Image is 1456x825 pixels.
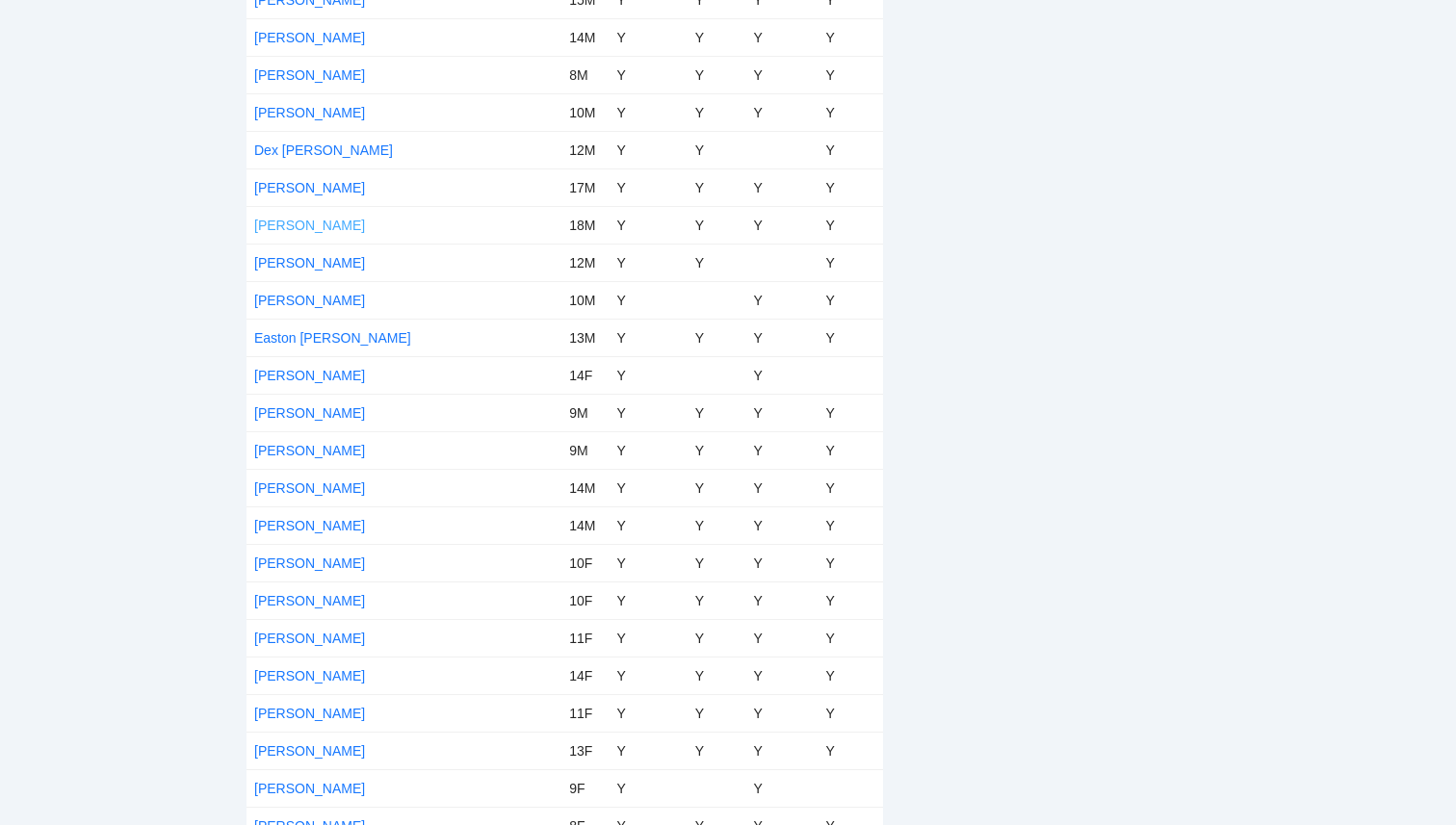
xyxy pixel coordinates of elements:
td: Y [688,131,746,168]
td: Y [609,206,687,244]
td: Y [746,619,819,657]
td: Y [609,544,687,581]
td: Y [819,732,884,769]
td: Y [746,581,819,619]
td: Y [609,131,687,168]
td: Y [688,732,746,769]
td: Y [819,394,884,431]
td: 14M [561,18,609,56]
a: [PERSON_NAME] [254,593,365,608]
td: 10F [561,544,609,581]
td: Y [609,619,687,657]
td: Y [609,657,687,694]
td: Y [609,281,687,319]
td: 9F [561,769,609,807]
td: Y [688,469,746,506]
td: 11F [561,619,609,657]
td: 14M [561,469,609,506]
td: Y [746,732,819,769]
td: Y [609,56,687,93]
td: Y [688,93,746,131]
td: Y [688,168,746,206]
td: Y [746,356,819,394]
td: Y [746,657,819,694]
td: 10M [561,93,609,131]
td: 10M [561,281,609,319]
td: Y [746,281,819,319]
a: [PERSON_NAME] [254,67,365,83]
td: Y [819,694,884,732]
td: 12M [561,244,609,281]
td: Y [746,506,819,544]
td: Y [688,619,746,657]
td: 18M [561,206,609,244]
a: [PERSON_NAME] [254,781,365,796]
a: [PERSON_NAME] [254,555,365,571]
td: Y [688,506,746,544]
td: Y [609,469,687,506]
td: Y [746,694,819,732]
td: Y [819,506,884,544]
td: Y [609,319,687,356]
td: Y [688,431,746,469]
td: Y [819,469,884,506]
td: Y [819,131,884,168]
td: Y [746,469,819,506]
td: Y [746,394,819,431]
a: [PERSON_NAME] [254,631,365,646]
a: [PERSON_NAME] [254,518,365,533]
td: Y [819,18,884,56]
td: Y [746,206,819,244]
td: Y [688,694,746,732]
a: [PERSON_NAME] [254,668,365,683]
td: Y [746,93,819,131]
td: 9M [561,394,609,431]
a: [PERSON_NAME] [254,255,365,271]
td: Y [746,319,819,356]
a: Easton [PERSON_NAME] [254,330,411,346]
a: Dex [PERSON_NAME] [254,142,393,158]
td: Y [609,694,687,732]
td: Y [688,56,746,93]
td: Y [609,581,687,619]
a: [PERSON_NAME] [254,105,365,120]
td: Y [819,619,884,657]
td: Y [746,769,819,807]
td: Y [688,394,746,431]
td: Y [819,431,884,469]
a: [PERSON_NAME] [254,30,365,45]
td: Y [609,506,687,544]
td: Y [746,18,819,56]
td: Y [609,244,687,281]
td: 10F [561,581,609,619]
td: Y [688,544,746,581]
a: [PERSON_NAME] [254,293,365,308]
td: 12M [561,131,609,168]
td: Y [746,56,819,93]
td: Y [688,581,746,619]
td: Y [609,431,687,469]
td: Y [819,657,884,694]
td: Y [819,281,884,319]
a: [PERSON_NAME] [254,368,365,383]
td: Y [746,544,819,581]
td: Y [819,206,884,244]
td: Y [819,319,884,356]
td: 8M [561,56,609,93]
td: Y [609,93,687,131]
td: Y [688,18,746,56]
td: Y [819,244,884,281]
td: Y [819,581,884,619]
td: 17M [561,168,609,206]
td: 14M [561,506,609,544]
td: Y [609,732,687,769]
td: Y [609,394,687,431]
td: Y [688,319,746,356]
td: 13F [561,732,609,769]
a: [PERSON_NAME] [254,480,365,496]
td: Y [746,431,819,469]
td: Y [609,356,687,394]
td: Y [688,206,746,244]
td: Y [819,168,884,206]
td: Y [819,544,884,581]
